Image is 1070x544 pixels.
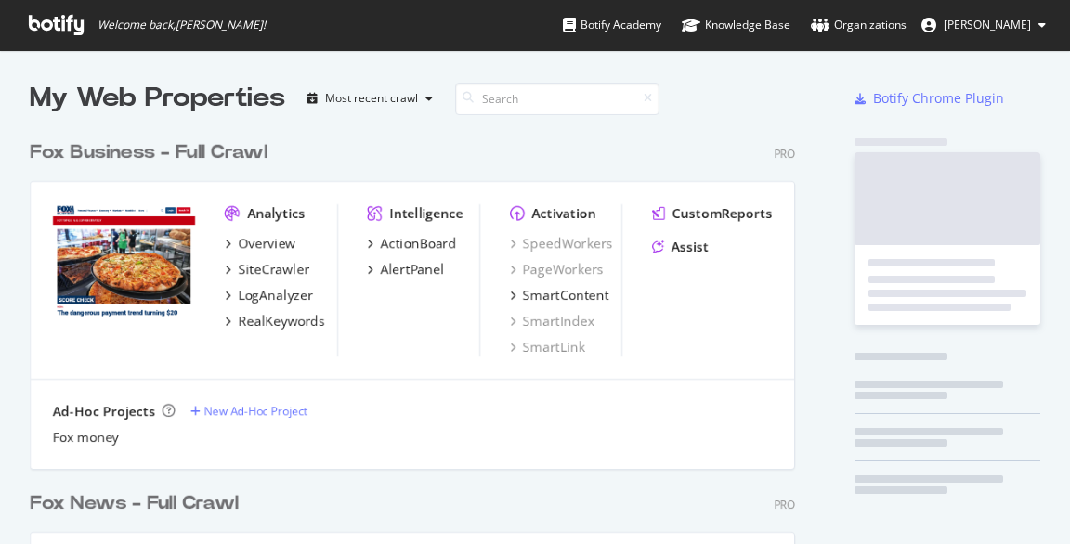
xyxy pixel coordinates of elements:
[523,286,609,304] div: SmartContent
[247,204,305,223] div: Analytics
[811,16,907,34] div: Organizations
[30,139,275,166] a: Fox Business - Full Crawl
[300,84,440,113] button: Most recent crawl
[455,83,659,115] input: Search
[390,204,463,223] div: Intelligence
[368,234,457,253] a: ActionBoard
[381,234,457,253] div: ActionBoard
[774,146,795,162] div: Pro
[98,18,266,32] span: Welcome back, [PERSON_NAME] !
[672,238,709,256] div: Assist
[510,260,604,278] a: PageWorkers
[652,204,772,223] a: CustomReports
[225,312,325,330] a: RealKeywords
[30,80,285,117] div: My Web Properties
[225,260,309,278] a: SiteCrawler
[238,234,295,253] div: Overview
[225,234,295,253] a: Overview
[30,490,246,517] a: Fox News - Full Crawl
[238,286,313,304] div: LogAnalyzer
[944,17,1031,32] span: Blake Geist
[225,286,313,304] a: LogAnalyzer
[190,403,307,419] a: New Ad-Hoc Project
[53,204,195,318] img: www.foxbusiness.com
[325,93,418,104] div: Most recent crawl
[238,260,309,278] div: SiteCrawler
[873,89,1004,108] div: Botify Chrome Plugin
[30,139,267,166] div: Fox Business - Full Crawl
[368,260,445,278] a: AlertPanel
[53,402,155,421] div: Ad-Hoc Projects
[774,497,795,512] div: Pro
[510,286,609,304] a: SmartContent
[204,403,307,419] div: New Ad-Hoc Project
[53,428,119,447] a: Fox money
[652,238,709,256] a: Assist
[238,312,325,330] div: RealKeywords
[907,10,1061,40] button: [PERSON_NAME]
[510,312,594,330] a: SmartIndex
[855,89,1004,108] a: Botify Chrome Plugin
[672,204,772,223] div: CustomReports
[381,260,445,278] div: AlertPanel
[510,234,613,253] a: SpeedWorkers
[563,16,661,34] div: Botify Academy
[510,338,585,356] a: SmartLink
[532,204,596,223] div: Activation
[682,16,790,34] div: Knowledge Base
[30,490,239,517] div: Fox News - Full Crawl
